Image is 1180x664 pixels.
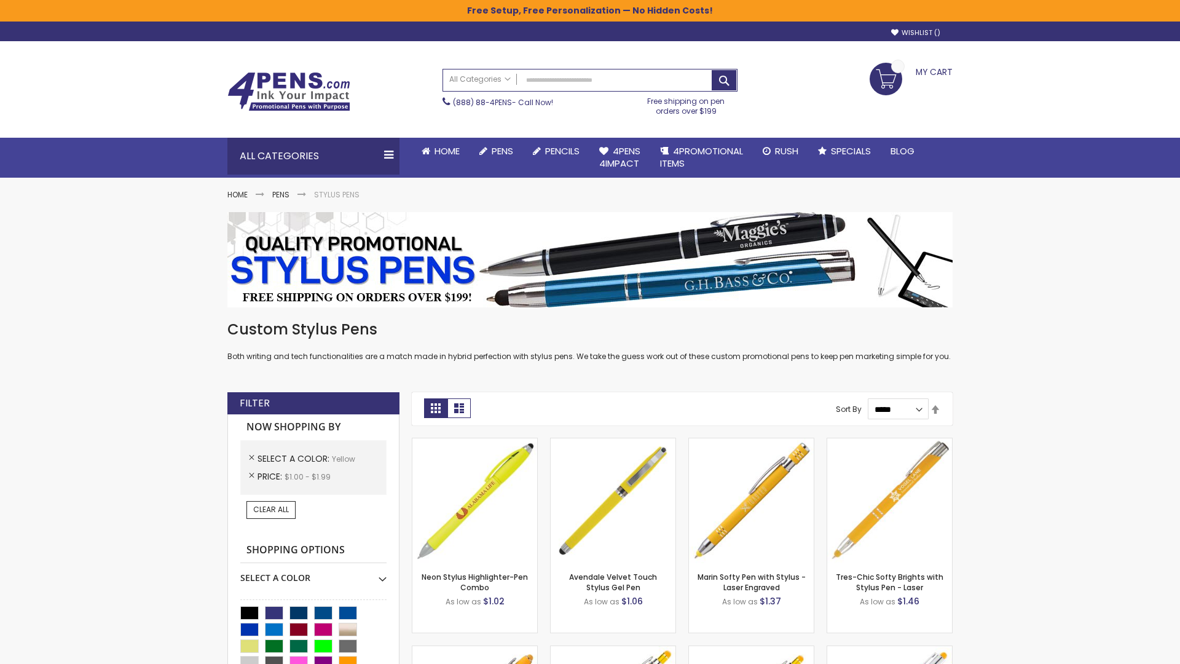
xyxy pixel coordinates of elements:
[689,438,814,448] a: Marin Softy Pen with Stylus - Laser Engraved-Yellow
[253,504,289,515] span: Clear All
[897,595,919,607] span: $1.46
[891,28,940,38] a: Wishlist
[827,438,952,448] a: Tres-Chic Softy Brights with Stylus Pen - Laser-Yellow
[760,595,781,607] span: $1.37
[332,454,355,464] span: Yellow
[753,138,808,165] a: Rush
[412,438,537,448] a: Neon Stylus Highlighter-Pen Combo-Yellow
[551,438,675,563] img: Avendale Velvet Touch Stylus Gel Pen-Yellow
[453,97,512,108] a: (888) 88-4PENS
[584,596,619,607] span: As low as
[722,596,758,607] span: As low as
[453,97,553,108] span: - Call Now!
[285,472,331,482] span: $1.00 - $1.99
[258,470,285,483] span: Price
[240,414,387,440] strong: Now Shopping by
[698,572,806,592] a: Marin Softy Pen with Stylus - Laser Engraved
[314,189,360,200] strong: Stylus Pens
[492,144,513,157] span: Pens
[860,596,895,607] span: As low as
[258,453,332,465] span: Select A Color
[272,189,289,200] a: Pens
[412,438,537,563] img: Neon Stylus Highlighter-Pen Combo-Yellow
[240,537,387,564] strong: Shopping Options
[246,501,296,518] a: Clear All
[551,646,675,656] a: Phoenix Softy Brights with Stylus Pen - Laser-Yellow
[891,144,914,157] span: Blog
[449,74,511,84] span: All Categories
[227,72,350,111] img: 4Pens Custom Pens and Promotional Products
[836,572,943,592] a: Tres-Chic Softy Brights with Stylus Pen - Laser
[808,138,881,165] a: Specials
[660,144,743,170] span: 4PROMOTIONAL ITEMS
[227,138,399,175] div: All Categories
[650,138,753,178] a: 4PROMOTIONALITEMS
[227,320,953,362] div: Both writing and tech functionalities are a match made in hybrid perfection with stylus pens. We ...
[836,404,862,414] label: Sort By
[831,144,871,157] span: Specials
[827,646,952,656] a: Tres-Chic Softy with Stylus Top Pen - ColorJet-Yellow
[545,144,580,157] span: Pencils
[240,563,387,584] div: Select A Color
[412,138,470,165] a: Home
[446,596,481,607] span: As low as
[240,397,270,410] strong: Filter
[599,144,640,170] span: 4Pens 4impact
[227,189,248,200] a: Home
[424,398,447,418] strong: Grid
[775,144,798,157] span: Rush
[569,572,657,592] a: Avendale Velvet Touch Stylus Gel Pen
[483,595,505,607] span: $1.02
[635,92,738,116] div: Free shipping on pen orders over $199
[227,320,953,339] h1: Custom Stylus Pens
[621,595,643,607] span: $1.06
[689,438,814,563] img: Marin Softy Pen with Stylus - Laser Engraved-Yellow
[827,438,952,563] img: Tres-Chic Softy Brights with Stylus Pen - Laser-Yellow
[443,69,517,90] a: All Categories
[523,138,589,165] a: Pencils
[412,646,537,656] a: Ellipse Softy Brights with Stylus Pen - Laser-Yellow
[422,572,528,592] a: Neon Stylus Highlighter-Pen Combo
[470,138,523,165] a: Pens
[227,212,953,307] img: Stylus Pens
[881,138,924,165] a: Blog
[435,144,460,157] span: Home
[551,438,675,448] a: Avendale Velvet Touch Stylus Gel Pen-Yellow
[689,646,814,656] a: Phoenix Softy Brights Gel with Stylus Pen - Laser-Yellow
[589,138,650,178] a: 4Pens4impact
